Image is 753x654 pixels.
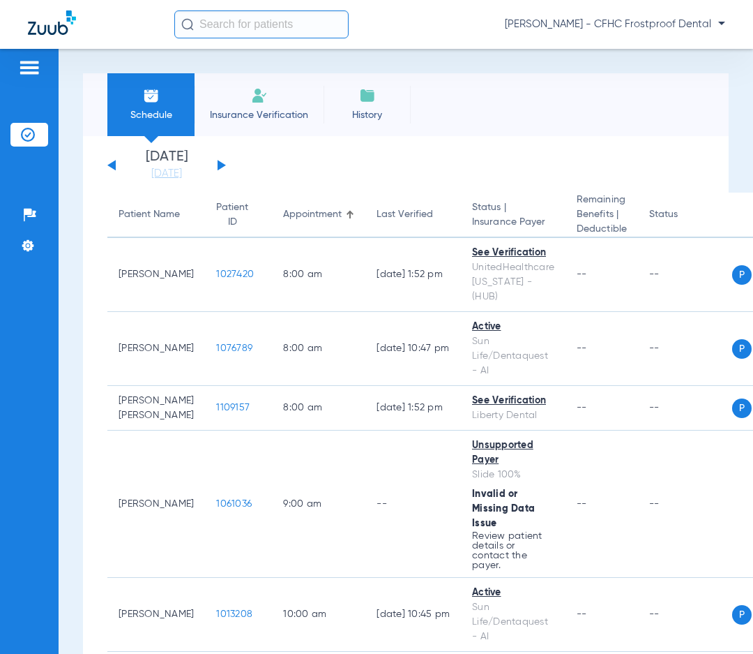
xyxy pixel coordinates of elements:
[118,108,184,122] span: Schedule
[638,431,732,578] td: --
[461,193,565,238] th: Status |
[359,87,376,104] img: History
[18,59,40,76] img: hamburger-icon
[376,207,433,222] div: Last Verified
[638,578,732,652] td: --
[638,193,732,238] th: Status
[365,312,461,386] td: [DATE] 10:47 PM
[577,343,587,353] span: --
[334,108,400,122] span: History
[577,269,587,279] span: --
[365,238,461,312] td: [DATE] 1:52 PM
[283,207,354,222] div: Appointment
[472,531,554,570] p: Review patient details or contact the payer.
[577,403,587,413] span: --
[107,578,205,652] td: [PERSON_NAME]
[577,222,627,237] span: Deductible
[174,10,349,38] input: Search for patients
[732,399,752,418] span: P
[472,438,554,468] div: Unsupported Payer
[283,207,342,222] div: Appointment
[365,386,461,431] td: [DATE] 1:52 PM
[577,499,587,509] span: --
[119,207,194,222] div: Patient Name
[472,215,554,230] span: Insurance Payer
[272,386,365,431] td: 8:00 AM
[216,269,254,279] span: 1027420
[181,18,194,31] img: Search Icon
[216,200,248,230] div: Patient ID
[272,578,365,652] td: 10:00 AM
[107,431,205,578] td: [PERSON_NAME]
[472,320,554,334] div: Active
[472,468,554,482] div: Slide 100%
[272,312,365,386] td: 8:00 AM
[205,108,313,122] span: Insurance Verification
[472,246,554,260] div: See Verification
[272,431,365,578] td: 9:00 AM
[565,193,638,238] th: Remaining Benefits |
[125,150,208,181] li: [DATE]
[472,408,554,423] div: Liberty Dental
[216,343,252,353] span: 1076789
[365,578,461,652] td: [DATE] 10:45 PM
[732,265,752,285] span: P
[125,167,208,181] a: [DATE]
[107,386,205,431] td: [PERSON_NAME] [PERSON_NAME]
[376,207,450,222] div: Last Verified
[251,87,268,104] img: Manual Insurance Verification
[107,312,205,386] td: [PERSON_NAME]
[216,200,261,230] div: Patient ID
[638,238,732,312] td: --
[638,386,732,431] td: --
[472,586,554,600] div: Active
[119,207,180,222] div: Patient Name
[638,312,732,386] td: --
[472,394,554,408] div: See Verification
[505,17,725,31] span: [PERSON_NAME] - CFHC Frostproof Dental
[472,489,535,528] span: Invalid or Missing Data Issue
[216,499,252,509] span: 1061036
[28,10,76,35] img: Zuub Logo
[272,238,365,312] td: 8:00 AM
[732,605,752,625] span: P
[216,609,252,619] span: 1013208
[577,609,587,619] span: --
[472,334,554,378] div: Sun Life/Dentaquest - AI
[472,260,554,304] div: UnitedHealthcare [US_STATE] - (HUB)
[365,431,461,578] td: --
[216,403,250,413] span: 1109157
[472,600,554,644] div: Sun Life/Dentaquest - AI
[107,238,205,312] td: [PERSON_NAME]
[143,87,160,104] img: Schedule
[732,339,752,359] span: P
